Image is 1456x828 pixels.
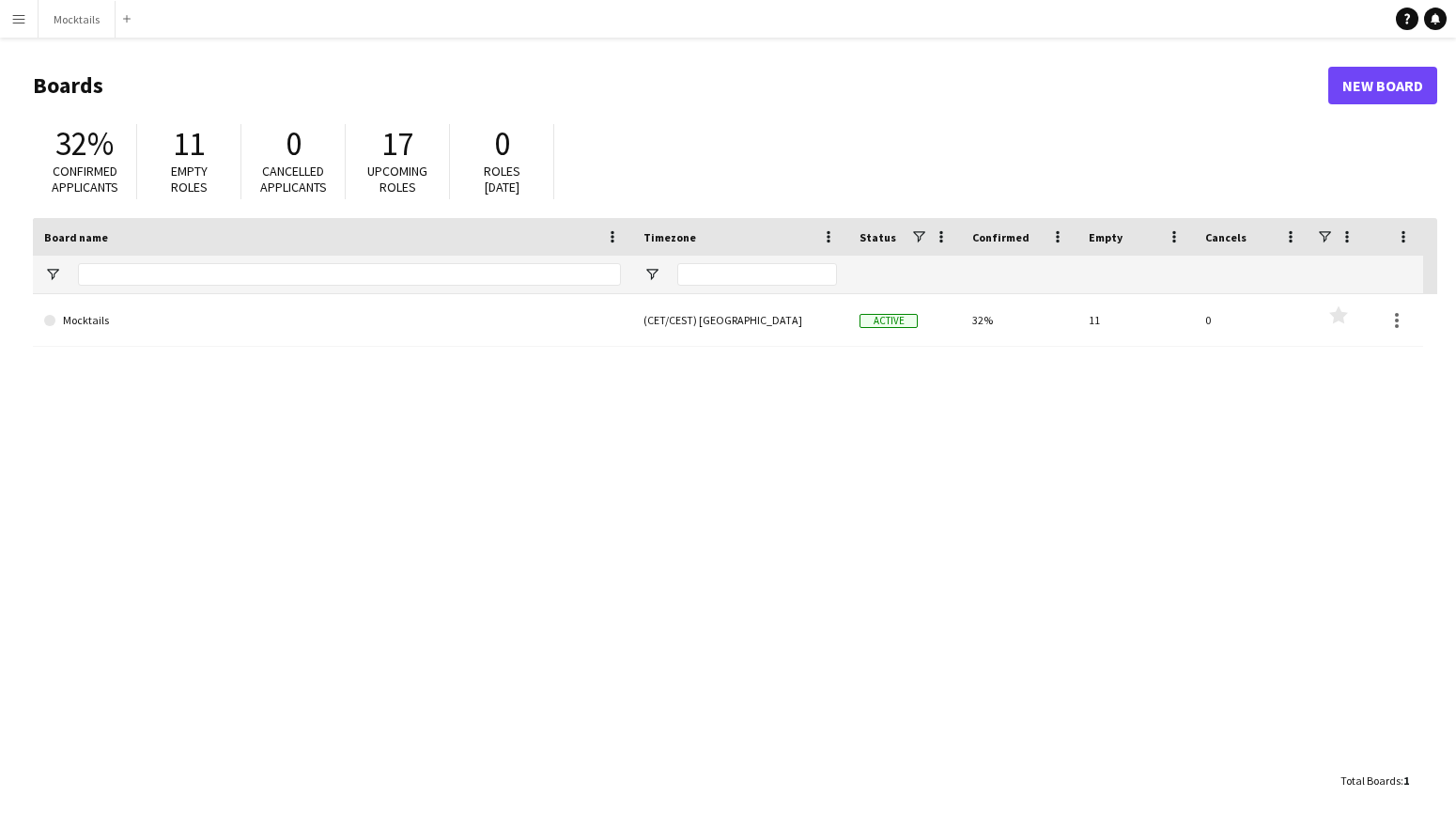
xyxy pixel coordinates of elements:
[1089,230,1123,244] span: Empty
[1403,773,1409,788] span: 1
[643,266,660,283] button: Open Filter Menu
[1194,294,1310,346] div: 0
[33,71,1328,100] h1: Boards
[1340,762,1409,799] div: :
[44,266,61,283] button: Open Filter Menu
[1077,294,1194,346] div: 11
[171,163,208,195] span: Empty roles
[860,314,918,328] span: Active
[52,163,118,195] span: Confirmed applicants
[1205,230,1247,244] span: Cancels
[643,230,696,244] span: Timezone
[39,1,116,38] button: Mocktails
[1340,773,1401,788] span: Total Boards
[972,230,1030,244] span: Confirmed
[44,230,108,244] span: Board name
[260,163,327,195] span: Cancelled applicants
[494,123,510,164] span: 0
[677,263,837,286] input: Timezone Filter Input
[381,123,413,164] span: 17
[1328,67,1437,104] a: New Board
[961,294,1077,346] div: 32%
[860,230,896,244] span: Status
[78,263,621,286] input: Board name Filter Input
[484,163,520,195] span: Roles [DATE]
[632,294,848,346] div: (CET/CEST) [GEOGRAPHIC_DATA]
[286,123,302,164] span: 0
[173,123,205,164] span: 11
[44,294,621,347] a: Mocktails
[55,123,114,164] span: 32%
[367,163,427,195] span: Upcoming roles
